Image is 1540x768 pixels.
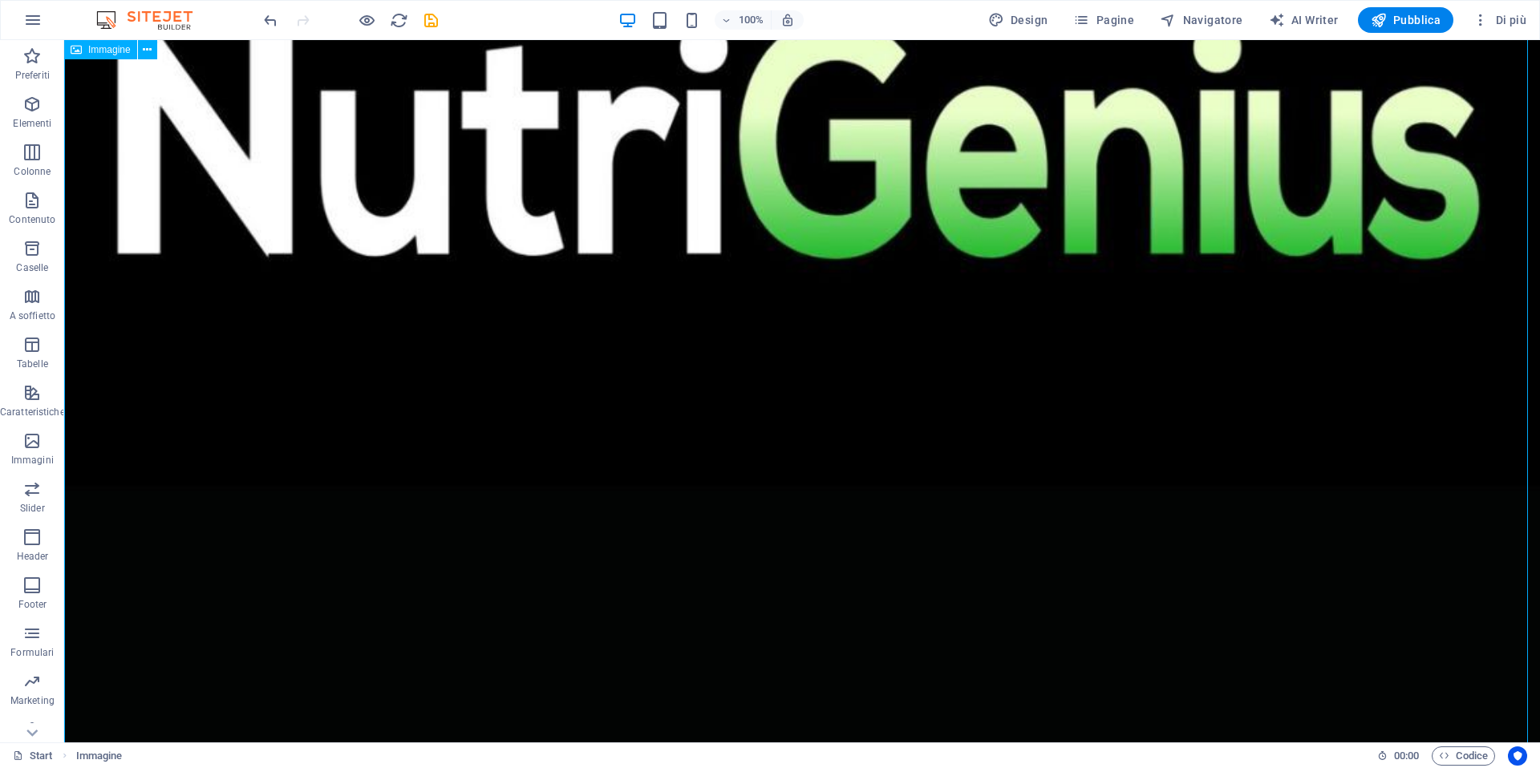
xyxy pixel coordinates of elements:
[780,13,795,27] i: Quando ridimensioni, regola automaticamente il livello di zoom in modo che corrisponda al disposi...
[13,117,51,130] p: Elementi
[1394,746,1419,766] span: 00 00
[9,213,55,226] p: Contenuto
[988,12,1048,28] span: Design
[739,10,764,30] h6: 100%
[15,69,50,82] p: Preferiti
[1269,12,1339,28] span: AI Writer
[422,11,440,30] i: Salva (Ctrl+S)
[389,10,408,30] button: reload
[18,598,47,611] p: Footer
[1160,12,1242,28] span: Navigatore
[92,10,213,30] img: Editor Logo
[1067,7,1141,33] button: Pagine
[1262,7,1345,33] button: AI Writer
[17,550,49,563] p: Header
[20,502,45,515] p: Slider
[261,11,280,30] i: Annulla: Elimina elementi (Ctrl+Z)
[1405,750,1408,762] span: :
[17,358,48,370] p: Tabelle
[11,454,54,467] p: Immagini
[1473,12,1526,28] span: Di più
[76,746,123,766] span: Immagine
[982,7,1055,33] button: Design
[982,7,1055,33] div: Design (Ctrl+Alt+Y)
[1358,7,1454,33] button: Pubblica
[13,746,53,766] a: Fai clic per annullare la selezione. Doppio clic per aprire le pagine
[1508,746,1527,766] button: Usercentrics
[1432,746,1495,766] button: Codice
[1073,12,1134,28] span: Pagine
[1371,12,1441,28] span: Pubblica
[715,10,772,30] button: 100%
[1377,746,1420,766] h6: Tempo sessione
[88,45,131,55] span: Immagine
[1439,746,1488,766] span: Codice
[390,11,408,30] i: Ricarica la pagina
[357,10,376,30] button: Clicca qui per lasciare la modalità di anteprima e continuare la modifica
[1466,7,1533,33] button: Di più
[1153,7,1249,33] button: Navigatore
[10,309,55,322] p: A soffietto
[421,10,440,30] button: save
[16,261,48,274] p: Caselle
[261,10,280,30] button: undo
[10,694,55,707] p: Marketing
[76,746,123,766] nav: breadcrumb
[10,646,54,659] p: Formulari
[14,165,51,178] p: Colonne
